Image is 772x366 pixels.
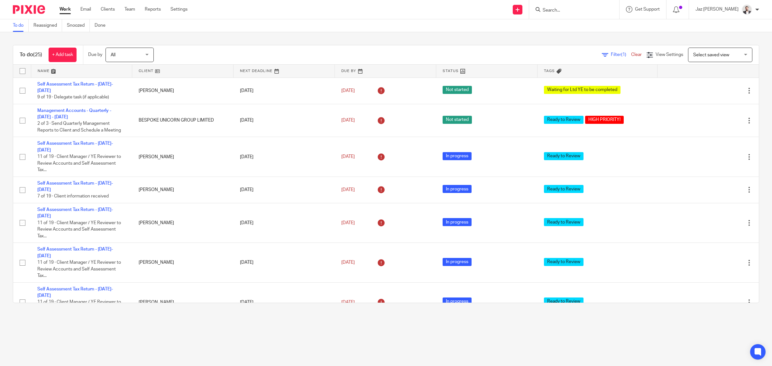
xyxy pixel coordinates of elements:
[37,181,113,192] a: Self Assessment Tax Return - [DATE]-[DATE]
[33,52,42,57] span: (25)
[170,6,188,13] a: Settings
[234,177,335,203] td: [DATE]
[124,6,135,13] a: Team
[132,203,234,243] td: [PERSON_NAME]
[443,297,472,306] span: In progress
[341,88,355,93] span: [DATE]
[13,5,45,14] img: Pixie
[37,122,121,133] span: 2 of 3 · Send Quarterly Management Reports to Client and Schedule a Meeting
[544,218,584,226] span: Ready to Review
[132,282,234,322] td: [PERSON_NAME]
[341,188,355,192] span: [DATE]
[693,53,729,57] span: Select saved view
[37,95,109,99] span: 9 of 19 · Delegate task (if applicable)
[132,137,234,177] td: [PERSON_NAME]
[37,300,121,318] span: 11 of 19 · Client Manager / YE Reviewer to Review Accounts and Self Assessment Tax...
[37,82,113,93] a: Self Assessment Tax Return - [DATE]-[DATE]
[544,69,555,73] span: Tags
[88,51,102,58] p: Due by
[20,51,42,58] h1: To do
[101,6,115,13] a: Clients
[585,116,624,124] span: HIGH PRIORITY!
[234,78,335,104] td: [DATE]
[37,154,121,172] span: 11 of 19 · Client Manager / YE Reviewer to Review Accounts and Self Assessment Tax...
[37,194,109,199] span: 7 of 19 · Client information received
[695,6,739,13] p: Jaz [PERSON_NAME]
[443,86,472,94] span: Not started
[234,137,335,177] td: [DATE]
[37,247,113,258] a: Self Assessment Tax Return - [DATE]-[DATE]
[443,218,472,226] span: In progress
[234,243,335,282] td: [DATE]
[341,260,355,265] span: [DATE]
[132,104,234,137] td: BESPOKE UNICORN GROUP LIMITED
[37,287,113,298] a: Self Assessment Tax Return - [DATE]-[DATE]
[443,185,472,193] span: In progress
[111,53,115,57] span: All
[544,152,584,160] span: Ready to Review
[341,300,355,305] span: [DATE]
[80,6,91,13] a: Email
[37,260,121,278] span: 11 of 19 · Client Manager / YE Reviewer to Review Accounts and Self Assessment Tax...
[544,297,584,306] span: Ready to Review
[544,116,584,124] span: Ready to Review
[611,52,631,57] span: Filter
[33,19,62,32] a: Reassigned
[443,116,472,124] span: Not started
[542,8,600,14] input: Search
[132,177,234,203] td: [PERSON_NAME]
[132,243,234,282] td: [PERSON_NAME]
[635,7,660,12] span: Get Support
[341,221,355,225] span: [DATE]
[67,19,90,32] a: Snoozed
[544,258,584,266] span: Ready to Review
[443,152,472,160] span: In progress
[443,258,472,266] span: In progress
[37,221,121,238] span: 11 of 19 · Client Manager / YE Reviewer to Review Accounts and Self Assessment Tax...
[631,52,642,57] a: Clear
[544,86,620,94] span: Waiting for Ltd YE to be completed
[145,6,161,13] a: Reports
[544,185,584,193] span: Ready to Review
[37,207,113,218] a: Self Assessment Tax Return - [DATE]-[DATE]
[234,282,335,322] td: [DATE]
[95,19,110,32] a: Done
[37,108,111,119] a: Management Accounts - Quarterly - [DATE] - [DATE]
[37,141,113,152] a: Self Assessment Tax Return - [DATE]-[DATE]
[656,52,683,57] span: View Settings
[49,48,77,62] a: + Add task
[621,52,626,57] span: (1)
[60,6,71,13] a: Work
[234,104,335,137] td: [DATE]
[341,154,355,159] span: [DATE]
[742,5,752,15] img: 48292-0008-compressed%20square.jpg
[234,203,335,243] td: [DATE]
[13,19,29,32] a: To do
[132,78,234,104] td: [PERSON_NAME]
[341,118,355,123] span: [DATE]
